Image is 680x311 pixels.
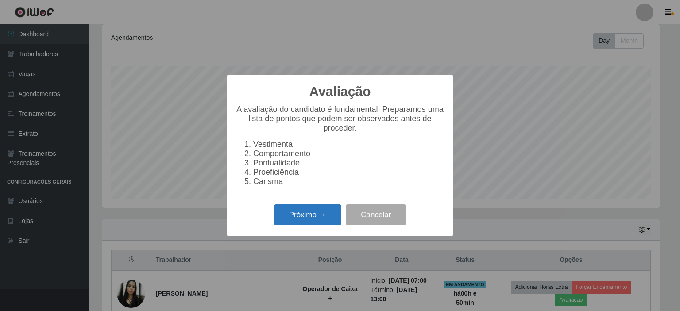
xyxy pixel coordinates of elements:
button: Próximo → [274,204,341,225]
li: Proeficiência [253,168,444,177]
button: Cancelar [346,204,406,225]
p: A avaliação do candidato é fundamental. Preparamos uma lista de pontos que podem ser observados a... [236,105,444,133]
h2: Avaliação [309,84,371,100]
li: Vestimenta [253,140,444,149]
li: Carisma [253,177,444,186]
li: Comportamento [253,149,444,158]
li: Pontualidade [253,158,444,168]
